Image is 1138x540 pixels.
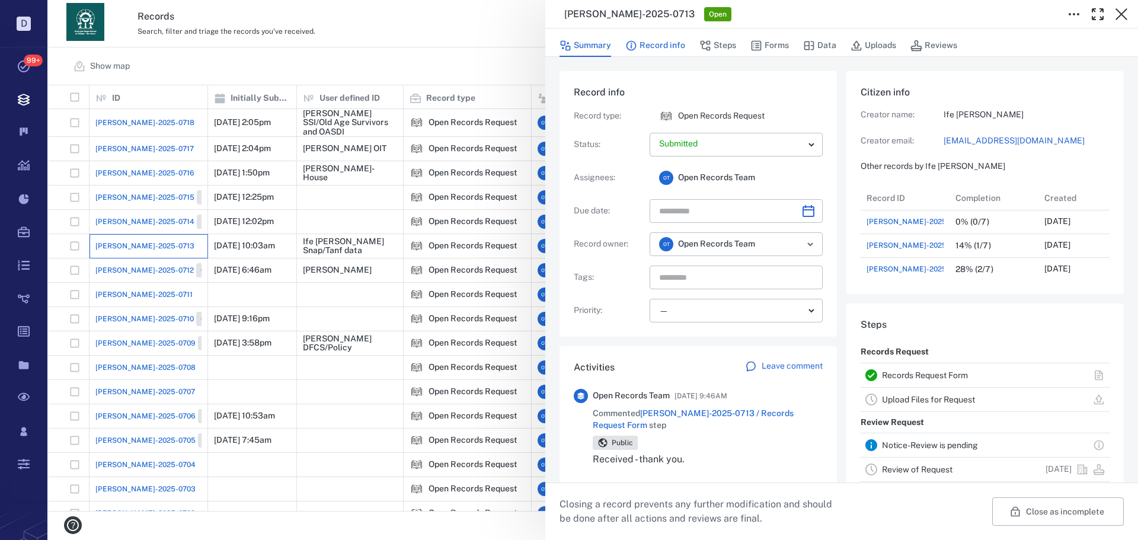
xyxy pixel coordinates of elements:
[882,395,975,404] a: Upload Files for Request
[1086,2,1110,26] button: Toggle Fullscreen
[955,241,991,250] div: 14% (1/7)
[803,34,836,57] button: Data
[560,34,611,57] button: Summary
[17,17,31,31] p: D
[574,205,645,217] p: Due date :
[574,305,645,317] p: Priority :
[574,271,645,283] p: Tags :
[1110,2,1133,26] button: Close
[659,109,673,123] img: icon Open Records Request
[1038,186,1127,210] div: Created
[1044,239,1070,251] p: [DATE]
[745,360,823,375] a: Leave comment
[593,452,823,466] p: Received - thank you.
[802,236,819,253] button: Open
[882,370,968,380] a: Records Request Form
[955,218,989,226] div: 0% (0/7)
[574,110,645,122] p: Record type :
[659,304,804,318] div: —
[659,171,673,185] div: O T
[846,71,1124,303] div: Citizen infoCreator name:Ife [PERSON_NAME]Creator email:[EMAIL_ADDRESS][DOMAIN_NAME]Other records...
[574,360,615,375] h6: Activities
[867,262,1003,276] a: [PERSON_NAME]-2025-0466
[574,139,645,151] p: Status :
[950,186,1038,210] div: Completion
[861,109,944,121] p: Creator name:
[593,408,794,430] a: [PERSON_NAME]-2025-0713 / Records Request Form
[574,85,823,100] h6: Record info
[707,9,729,20] span: Open
[861,161,1110,172] p: Other records by Ife [PERSON_NAME]
[861,412,924,433] p: Review Request
[593,408,823,431] span: Commented step
[574,238,645,250] p: Record owner :
[675,389,727,403] span: [DATE] 9:46AM
[574,172,645,184] p: Assignees :
[861,135,944,147] p: Creator email:
[609,438,635,448] span: Public
[867,216,967,227] a: [PERSON_NAME]-2025-0728
[861,318,1110,332] h6: Steps
[861,186,950,210] div: Record ID
[659,138,804,150] p: Submitted
[1044,181,1076,215] div: Created
[944,109,1110,121] p: Ife [PERSON_NAME]
[867,240,966,251] a: [PERSON_NAME]-2025-0713
[678,172,755,184] span: Open Records Team
[882,440,978,450] a: Notice-Review is pending
[955,265,993,274] div: 28% (2/7)
[861,85,1110,100] h6: Citizen info
[699,34,736,57] button: Steps
[750,34,789,57] button: Forms
[1062,2,1086,26] button: Toggle to Edit Boxes
[797,199,820,223] button: Choose date
[678,110,765,122] p: Open Records Request
[560,497,842,526] p: Closing a record prevents any further modification and should be done after all actions and revie...
[659,237,673,251] div: O T
[625,34,685,57] button: Record info
[762,360,823,372] p: Leave comment
[593,390,670,402] span: Open Records Team
[1046,464,1072,475] p: [DATE]
[1044,263,1070,275] p: [DATE]
[27,8,51,19] span: Help
[560,71,837,346] div: Record infoRecord type:icon Open Records RequestOpen Records RequestStatus:Assignees:OTOpen Recor...
[867,181,905,215] div: Record ID
[678,238,755,250] span: Open Records Team
[659,109,673,123] div: Open Records Request
[861,341,929,363] p: Records Request
[910,34,957,57] button: Reviews
[564,7,695,21] h3: [PERSON_NAME]-2025-0713
[944,135,1110,147] a: [EMAIL_ADDRESS][DOMAIN_NAME]
[867,264,968,274] span: [PERSON_NAME]-2025-0466
[882,465,952,474] a: Review of Request
[851,34,896,57] button: Uploads
[992,497,1124,526] button: Close as incomplete
[1044,216,1070,228] p: [DATE]
[955,181,1000,215] div: Completion
[24,55,43,66] span: 99+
